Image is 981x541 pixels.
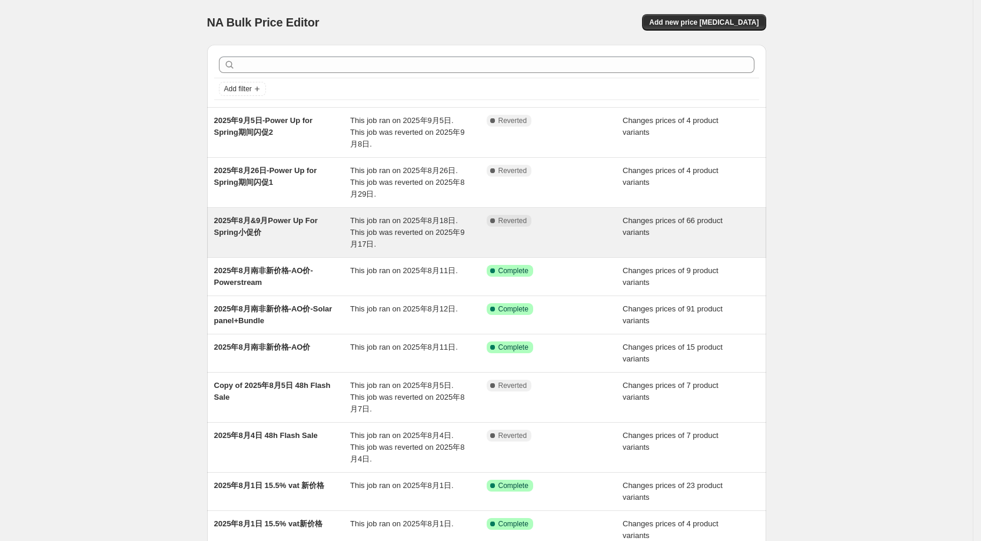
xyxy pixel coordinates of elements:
[498,166,527,175] span: Reverted
[642,14,766,31] button: Add new price [MEDICAL_DATA]
[623,266,719,287] span: Changes prices of 9 product variants
[350,381,464,413] span: This job ran on 2025年8月5日. This job was reverted on 2025年8月7日.
[623,116,719,137] span: Changes prices of 4 product variants
[623,216,723,237] span: Changes prices of 66 product variants
[623,166,719,187] span: Changes prices of 4 product variants
[623,381,719,401] span: Changes prices of 7 product variants
[350,266,458,275] span: This job ran on 2025年8月11日.
[350,304,458,313] span: This job ran on 2025年8月12日.
[214,304,332,325] span: 2025年8月南非新价格-AO价-Solar panel+Bundle
[214,343,311,351] span: 2025年8月南非新价格-AO价
[350,166,464,198] span: This job ran on 2025年8月26日. This job was reverted on 2025年8月29日.
[214,431,318,440] span: 2025年8月4日 48h Flash Sale
[623,481,723,502] span: Changes prices of 23 product variants
[224,84,252,94] span: Add filter
[623,519,719,540] span: Changes prices of 4 product variants
[214,266,313,287] span: 2025年8月南非新价格-AO价-Powerstream
[214,481,325,490] span: 2025年8月1日 15.5% vat 新价格
[214,166,317,187] span: 2025年8月26日-Power Up for Spring期间闪促1
[350,481,454,490] span: This job ran on 2025年8月1日.
[498,381,527,390] span: Reverted
[350,519,454,528] span: This job ran on 2025年8月1日.
[649,18,759,27] span: Add new price [MEDICAL_DATA]
[623,343,723,363] span: Changes prices of 15 product variants
[498,481,528,490] span: Complete
[350,343,458,351] span: This job ran on 2025年8月11日.
[498,519,528,529] span: Complete
[214,519,322,528] span: 2025年8月1日 15.5% vat新价格
[219,82,266,96] button: Add filter
[350,431,464,463] span: This job ran on 2025年8月4日. This job was reverted on 2025年8月4日.
[214,381,331,401] span: Copy of 2025年8月5日 48h Flash Sale
[214,216,318,237] span: 2025年8月&9月Power Up For Spring小促价
[498,343,528,352] span: Complete
[350,116,464,148] span: This job ran on 2025年9月5日. This job was reverted on 2025年9月8日.
[350,216,464,248] span: This job ran on 2025年8月18日. This job was reverted on 2025年9月17日.
[214,116,313,137] span: 2025年9月5日-Power Up for Spring期间闪促2
[498,431,527,440] span: Reverted
[207,16,320,29] span: NA Bulk Price Editor
[623,431,719,452] span: Changes prices of 7 product variants
[498,116,527,125] span: Reverted
[498,216,527,225] span: Reverted
[498,304,528,314] span: Complete
[498,266,528,276] span: Complete
[623,304,723,325] span: Changes prices of 91 product variants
